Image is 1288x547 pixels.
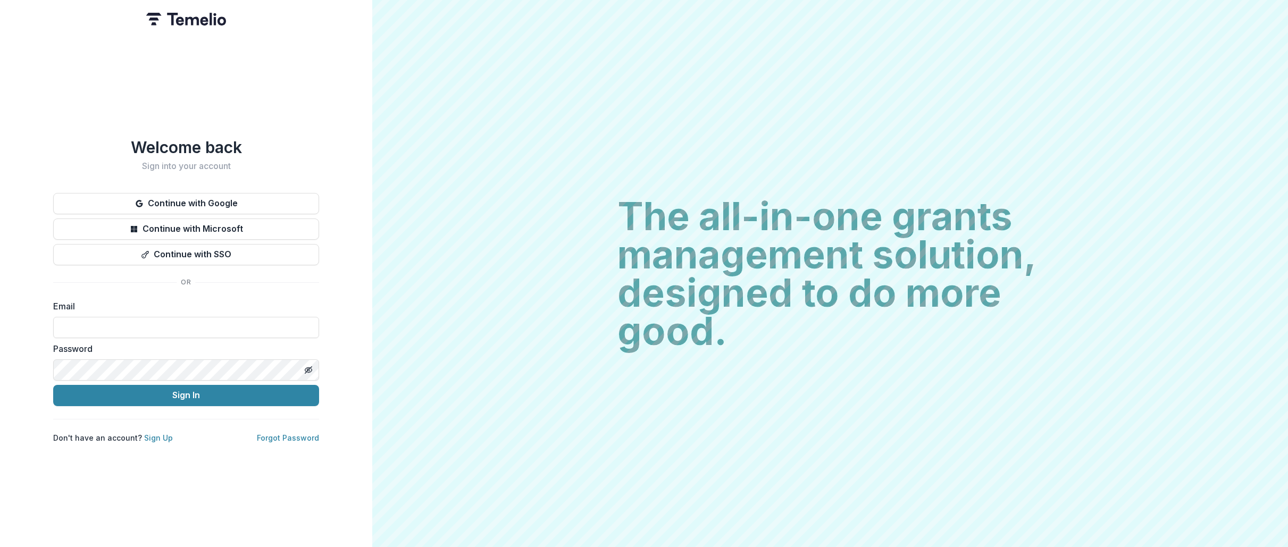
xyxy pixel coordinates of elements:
[144,433,173,442] a: Sign Up
[53,161,319,171] h2: Sign into your account
[53,432,173,443] p: Don't have an account?
[300,361,317,378] button: Toggle password visibility
[146,13,226,26] img: Temelio
[53,244,319,265] button: Continue with SSO
[53,138,319,157] h1: Welcome back
[53,218,319,240] button: Continue with Microsoft
[53,342,313,355] label: Password
[257,433,319,442] a: Forgot Password
[53,385,319,406] button: Sign In
[53,193,319,214] button: Continue with Google
[53,300,313,313] label: Email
